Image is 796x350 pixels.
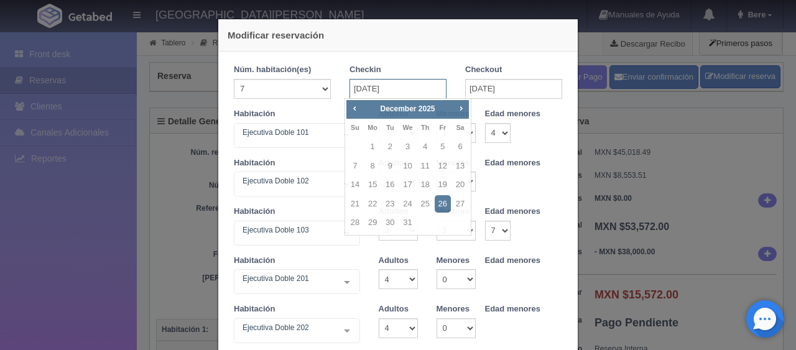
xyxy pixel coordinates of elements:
[382,214,398,232] a: 30
[417,195,433,213] a: 25
[239,272,335,285] span: Ejecutiva Doble 201
[421,124,429,131] span: Thursday
[364,176,381,194] a: 15
[379,303,409,315] label: Adultos
[349,64,381,76] label: Checkin
[364,195,381,213] a: 22
[368,124,377,131] span: Monday
[364,214,381,232] a: 29
[437,303,470,315] label: Menores
[228,29,568,42] h4: Modificar reservación
[239,175,335,187] span: Ejecutiva Doble 102
[234,108,275,120] label: Habitación
[465,64,502,76] label: Checkout
[417,176,433,194] a: 18
[452,176,468,194] a: 20
[239,224,335,236] span: Ejecutiva Doble 103
[452,138,468,156] a: 6
[349,79,447,99] input: DD-MM-AAAA
[234,157,275,169] label: Habitación
[239,224,247,244] input: Seleccionar hab.
[239,321,247,341] input: Seleccionar hab.
[456,103,466,113] span: Next
[456,124,464,131] span: Saturday
[382,176,398,194] a: 16
[347,214,363,232] a: 28
[452,157,468,175] a: 13
[382,138,398,156] a: 2
[239,126,247,146] input: Seleccionar hab.
[485,108,541,120] label: Edad menores
[234,64,311,76] label: Núm. habitación(es)
[452,195,468,213] a: 27
[435,176,451,194] a: 19
[239,272,247,292] input: Seleccionar hab.
[485,206,541,218] label: Edad menores
[239,175,247,195] input: Seleccionar hab.
[382,157,398,175] a: 9
[399,176,415,194] a: 17
[348,101,361,115] a: Prev
[347,176,363,194] a: 14
[417,138,433,156] a: 4
[485,157,541,169] label: Edad menores
[380,104,416,113] span: December
[439,124,446,131] span: Friday
[234,255,275,267] label: Habitación
[239,126,335,139] span: Ejecutiva Doble 101
[399,214,415,232] a: 31
[435,138,451,156] a: 5
[347,157,363,175] a: 7
[437,255,470,267] label: Menores
[419,104,435,113] span: 2025
[435,157,451,175] a: 12
[349,103,359,113] span: Prev
[465,79,562,99] input: DD-MM-AAAA
[485,303,541,315] label: Edad menores
[234,303,275,315] label: Habitación
[234,206,275,218] label: Habitación
[364,138,381,156] a: 1
[382,195,398,213] a: 23
[399,195,415,213] a: 24
[485,255,541,267] label: Edad menores
[386,124,394,131] span: Tuesday
[435,195,451,213] a: 26
[403,124,413,131] span: Wednesday
[347,195,363,213] a: 21
[379,255,409,267] label: Adultos
[417,157,433,175] a: 11
[239,321,335,334] span: Ejecutiva Doble 202
[364,157,381,175] a: 8
[351,124,359,131] span: Sunday
[455,101,468,115] a: Next
[399,157,415,175] a: 10
[399,138,415,156] a: 3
